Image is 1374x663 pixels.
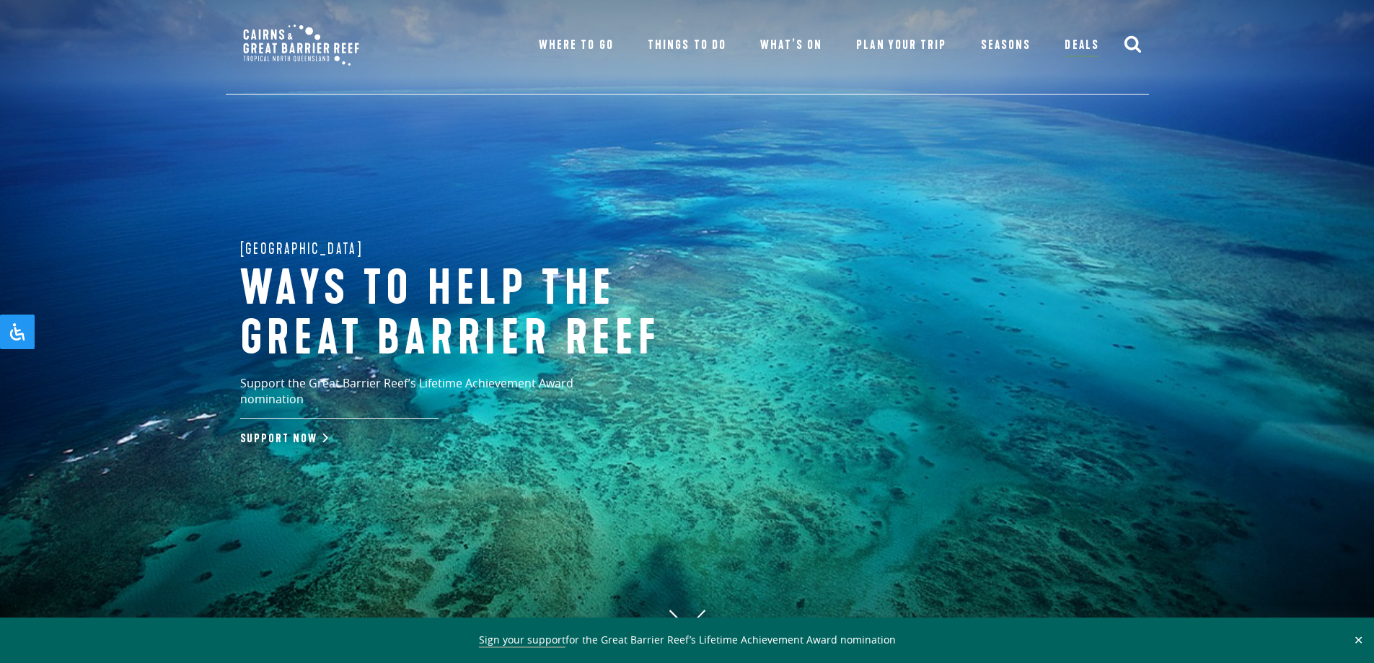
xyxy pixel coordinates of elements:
a: Sign your support [479,633,565,648]
span: for the Great Barrier Reef’s Lifetime Achievement Award nomination [479,633,896,648]
a: Where To Go [539,35,613,56]
a: Seasons [981,35,1031,56]
p: Support the Great Barrier Reef’s Lifetime Achievement Award nomination [240,375,637,419]
span: [GEOGRAPHIC_DATA] [240,237,364,260]
a: What’s On [760,35,822,56]
a: Plan Your Trip [856,35,946,56]
button: Close [1350,633,1367,646]
a: Deals [1065,35,1098,57]
a: Things To Do [648,35,726,56]
a: Support Now [240,431,325,446]
svg: Open Accessibility Panel [9,323,26,341]
h1: Ways to help the great barrier reef [240,264,716,364]
img: CGBR-TNQ_dual-logo.svg [233,14,369,76]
